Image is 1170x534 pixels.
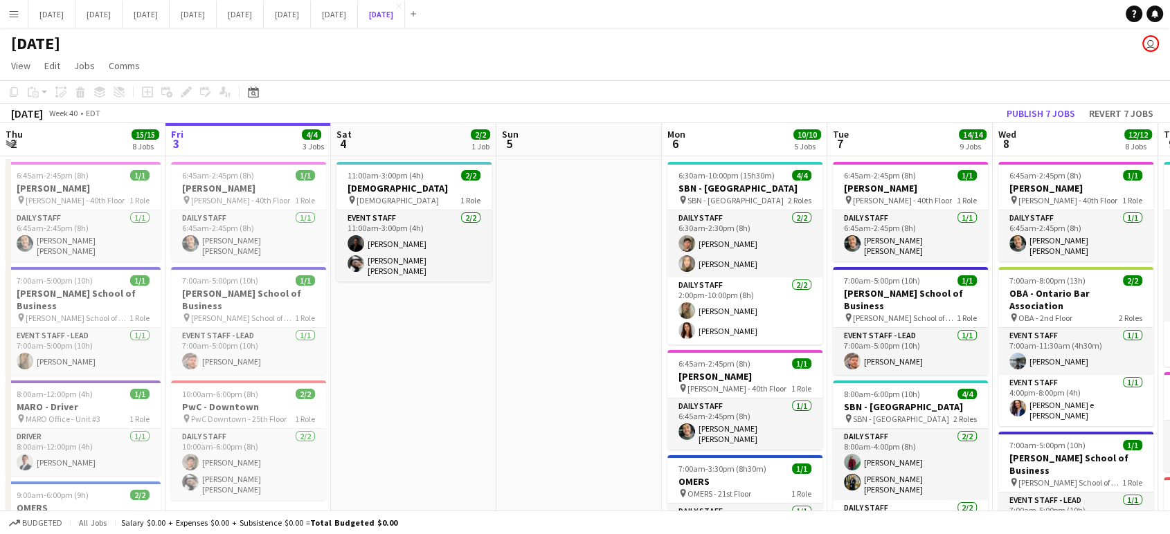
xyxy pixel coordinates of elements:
span: Jobs [74,59,95,72]
app-job-card: 7:00am-5:00pm (10h)1/1[PERSON_NAME] School of Business [PERSON_NAME] School of Business - 30th Fl... [171,267,326,375]
span: 2 [3,136,23,151]
span: 12/12 [1124,129,1152,140]
span: 4/4 [302,129,321,140]
span: 1 Role [129,313,150,323]
span: 1 Role [957,313,977,323]
span: OBA - 2nd Floor [1018,313,1072,323]
span: 1 Role [957,195,977,205]
app-card-role: Event Staff - Lead1/17:00am-5:00pm (10h)[PERSON_NAME] [6,328,161,375]
h3: [PERSON_NAME] [171,182,326,194]
span: 6:45am-2:45pm (8h) [1009,170,1081,181]
span: Mon [667,128,685,140]
app-job-card: 6:45am-2:45pm (8h)1/1[PERSON_NAME] [PERSON_NAME] - 40th Floor1 RoleDaily Staff1/16:45am-2:45pm (8... [833,162,988,261]
span: 7:00am-5:00pm (10h) [844,275,920,286]
a: Jobs [69,57,100,75]
div: 8 Jobs [132,141,159,151]
span: 14/14 [959,129,987,140]
a: Edit [39,57,66,75]
div: [DATE] [11,107,43,120]
span: 6:45am-2:45pm (8h) [182,170,254,181]
span: SBN - [GEOGRAPHIC_DATA] [687,195,784,205]
span: Edit [44,59,60,72]
h3: OMERS [6,501,161,514]
div: 6:45am-2:45pm (8h)1/1[PERSON_NAME] [PERSON_NAME] - 40th Floor1 RoleDaily Staff1/16:45am-2:45pm (8... [998,162,1153,261]
app-card-role: Driver1/18:00am-12:00pm (4h)[PERSON_NAME] [6,429,161,476]
div: 8 Jobs [1125,141,1151,151]
app-card-role: Daily Staff1/16:45am-2:45pm (8h)[PERSON_NAME] [PERSON_NAME] [998,210,1153,261]
app-job-card: 7:00am-5:00pm (10h)1/1[PERSON_NAME] School of Business [PERSON_NAME] School of Business - 30th Fl... [6,267,161,375]
app-card-role: Daily Staff1/16:45am-2:45pm (8h)[PERSON_NAME] [PERSON_NAME] [833,210,988,261]
h3: [PERSON_NAME] [833,182,988,194]
span: Sat [336,128,352,140]
app-card-role: Daily Staff1/16:45am-2:45pm (8h)[PERSON_NAME] [PERSON_NAME] [6,210,161,261]
h3: [PERSON_NAME] School of Business [998,452,1153,477]
span: [PERSON_NAME] - 40th Floor [687,383,786,394]
app-job-card: 10:00am-6:00pm (8h)2/2PwC - Downtown PwC Downtown - 25th Floor1 RoleDaily Staff2/210:00am-6:00pm ... [171,380,326,500]
span: [PERSON_NAME] School of Business - 30th Floor [1018,477,1122,488]
app-card-role: Daily Staff1/16:45am-2:45pm (8h)[PERSON_NAME] [PERSON_NAME] [667,398,822,450]
app-card-role: Daily Staff2/28:00am-4:00pm (8h)[PERSON_NAME][PERSON_NAME] [PERSON_NAME] [833,429,988,500]
span: 8 [996,136,1016,151]
span: [PERSON_NAME] - 40th Floor [1018,195,1117,205]
span: 4/4 [792,170,811,181]
span: 1 Role [129,414,150,424]
h3: [PERSON_NAME] [998,182,1153,194]
span: 6:45am-2:45pm (8h) [678,358,750,369]
span: 1 Role [295,414,315,424]
app-card-role: Event Staff1/17:00am-11:30am (4h30m)[PERSON_NAME] [998,328,1153,375]
h3: [PERSON_NAME] School of Business [833,287,988,312]
span: 8:00am-6:00pm (10h) [844,389,920,399]
span: 3 [169,136,183,151]
button: Budgeted [7,515,64,531]
span: 6:30am-10:00pm (15h30m) [678,170,775,181]
span: 7:00am-8:00pm (13h) [1009,275,1086,286]
span: [PERSON_NAME] - 40th Floor [26,195,125,205]
span: 9:00am-6:00pm (9h) [17,490,89,500]
app-job-card: 6:45am-2:45pm (8h)1/1[PERSON_NAME] [PERSON_NAME] - 40th Floor1 RoleDaily Staff1/16:45am-2:45pm (8... [6,162,161,261]
span: 1/1 [792,358,811,369]
button: [DATE] [358,1,405,28]
span: 11:00am-3:00pm (4h) [348,170,424,181]
button: [DATE] [170,1,217,28]
span: 4 [334,136,352,151]
app-job-card: 8:00am-12:00pm (4h)1/1MARO - Driver MARO Office - Unit #31 RoleDriver1/18:00am-12:00pm (4h)[PERSO... [6,380,161,476]
span: 2/2 [130,490,150,500]
app-card-role: Daily Staff2/26:30am-2:30pm (8h)[PERSON_NAME][PERSON_NAME] [667,210,822,277]
span: 15/15 [132,129,159,140]
app-job-card: 7:00am-5:00pm (10h)1/1[PERSON_NAME] School of Business [PERSON_NAME] School of Business - 30th Fl... [833,267,988,375]
span: All jobs [76,517,109,528]
span: 7 [831,136,849,151]
span: 2/2 [296,389,315,399]
button: [DATE] [123,1,170,28]
span: Week 40 [46,108,80,118]
span: 1 Role [1122,195,1142,205]
span: 1/1 [957,170,977,181]
span: 1/1 [130,170,150,181]
span: 10/10 [793,129,821,140]
span: Fri [171,128,183,140]
span: [PERSON_NAME] School of Business - 30th Floor [853,313,957,323]
h3: OMERS [667,475,822,488]
app-card-role: Daily Staff1/16:45am-2:45pm (8h)[PERSON_NAME] [PERSON_NAME] [171,210,326,261]
span: [DEMOGRAPHIC_DATA] [357,195,439,205]
button: Revert 7 jobs [1083,104,1159,122]
h1: [DATE] [11,33,60,54]
app-card-role: Event Staff1/14:00pm-8:00pm (4h)[PERSON_NAME] e [PERSON_NAME] [998,375,1153,426]
div: 11:00am-3:00pm (4h)2/2[DEMOGRAPHIC_DATA] [DEMOGRAPHIC_DATA]1 RoleEvent Staff2/211:00am-3:00pm (4h... [336,162,492,282]
app-card-role: Event Staff - Lead1/17:00am-5:00pm (10h)[PERSON_NAME] [833,328,988,375]
button: Publish 7 jobs [1001,104,1081,122]
span: 1/1 [130,275,150,286]
div: 3 Jobs [303,141,324,151]
span: 2/2 [461,170,480,181]
span: 1 Role [129,195,150,205]
span: 2/2 [1123,275,1142,286]
button: [DATE] [264,1,311,28]
h3: SBN - [GEOGRAPHIC_DATA] [667,182,822,194]
app-card-role: Daily Staff2/210:00am-6:00pm (8h)[PERSON_NAME][PERSON_NAME] [PERSON_NAME] [171,429,326,500]
span: Tue [833,128,849,140]
button: [DATE] [217,1,264,28]
app-job-card: 6:45am-2:45pm (8h)1/1[PERSON_NAME] [PERSON_NAME] - 40th Floor1 RoleDaily Staff1/16:45am-2:45pm (8... [667,350,822,450]
span: 6:45am-2:45pm (8h) [844,170,916,181]
span: 10:00am-6:00pm (8h) [182,389,258,399]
